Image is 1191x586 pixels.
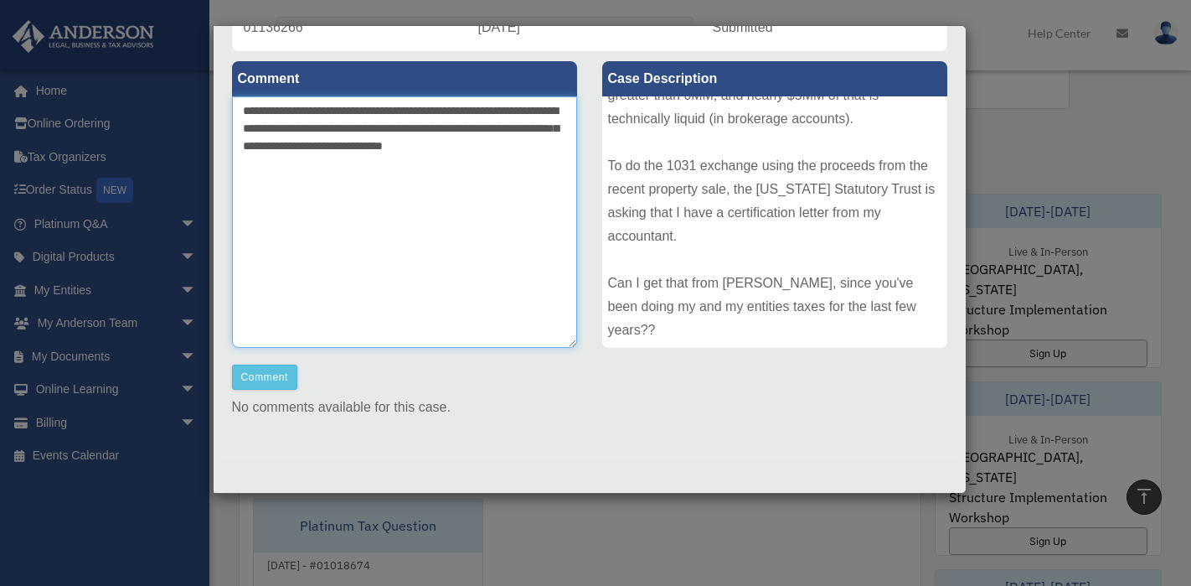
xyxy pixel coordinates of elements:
[232,61,577,96] label: Comment
[602,96,947,348] div: I have sold a rental property that was deeded to my property LLC (which is held by my Holdings LL...
[713,20,773,34] span: Submitted
[232,365,298,390] button: Comment
[232,396,947,419] p: No comments available for this case.
[478,20,520,34] span: [DATE]
[602,61,947,96] label: Case Description
[244,20,303,34] span: 01136266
